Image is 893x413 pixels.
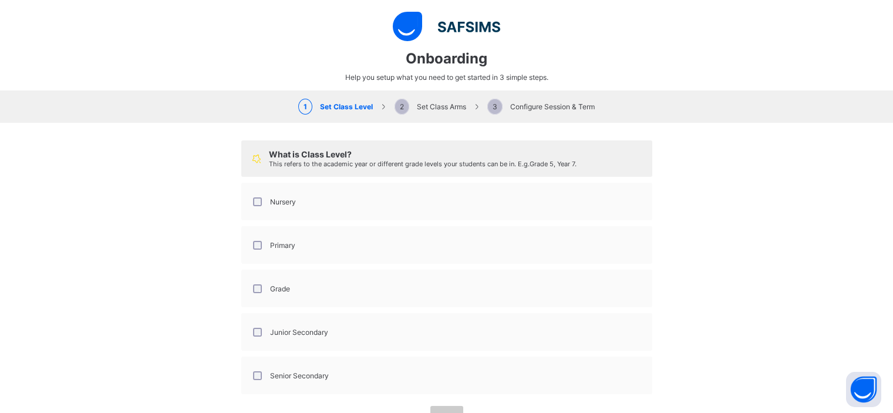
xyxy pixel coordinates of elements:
span: Set Class Arms [395,102,466,111]
button: Open asap [846,372,881,407]
span: 2 [395,99,409,115]
label: Grade [270,284,290,293]
span: Onboarding [406,50,487,67]
img: logo [393,12,500,41]
span: 1 [298,99,312,115]
label: Senior Secondary [270,371,329,380]
span: Configure Session & Term [487,102,595,111]
label: Junior Secondary [270,328,328,337]
span: What is Class Level? [269,149,352,159]
span: This refers to the academic year or different grade levels your students can be in. E.g. Grade 5,... [269,160,577,168]
span: 3 [487,99,503,115]
label: Nursery [270,197,296,206]
span: Help you setup what you need to get started in 3 simple steps. [345,73,548,82]
span: Set Class Level [298,102,373,111]
label: Primary [270,241,295,250]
